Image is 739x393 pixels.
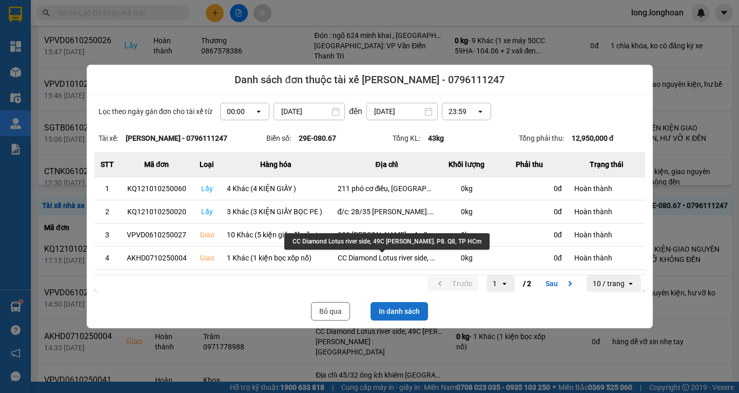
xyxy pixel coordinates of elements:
[476,107,484,116] svg: open
[519,133,645,144] div: Tổng phải thu:
[200,230,215,240] div: Giao
[497,183,562,194] div: 0 đ
[200,253,215,263] div: Giao
[345,105,366,118] div: đến
[500,279,509,288] svg: open
[449,106,466,117] div: 23:59
[200,207,215,217] div: Lấy
[227,230,325,240] div: 10 Khác (5 kiện giấy đế gỗ giống nhau + 5 thùng giấy dính băng dính vàng )
[626,278,627,289] input: Selected 10 / trang.
[393,133,519,144] div: Tổng KL:
[338,253,436,263] div: CC Diamond Lotus river side, 49C [PERSON_NAME]. P8. Q8, TP HCm
[99,133,267,144] div: Tài xế:
[266,133,393,144] div: Biển số:
[568,152,645,177] th: Trạng thái
[442,152,491,177] th: Khối lượng
[126,183,187,194] div: KQ121010250060
[94,152,120,177] th: STT
[126,134,227,142] strong: [PERSON_NAME] - 0796111247
[491,152,568,177] th: Phải thu
[101,253,114,263] div: 4
[539,276,582,291] button: next page. current page 1 / 2
[449,183,485,194] div: 0 kg
[428,134,444,142] strong: 43 kg
[523,277,531,290] span: / 2
[449,207,485,217] div: 0 kg
[101,207,114,217] div: 2
[87,65,653,328] div: dialog
[497,207,562,217] div: 0 đ
[338,183,436,194] div: 211 phó cơ điều, [GEOGRAPHIC_DATA], [GEOGRAPHIC_DATA].HCM
[255,107,263,116] svg: open
[449,253,485,263] div: 0 kg
[101,183,114,194] div: 1
[126,230,187,240] div: VPVD0610250027
[468,106,469,117] input: Selected 23:59. Select a time, 24-hour format.
[367,103,437,120] input: Select a date.
[227,183,325,194] div: 4 Khác (4 KIỆN GIẤY )
[338,207,436,217] div: đ/c: 28/35 [PERSON_NAME].p tân thới hòa q [GEOGRAPHIC_DATA] .[GEOGRAPHIC_DATA]
[200,183,215,194] div: Lấy
[101,230,114,240] div: 3
[574,183,639,194] div: Hoàn thành
[227,253,325,263] div: 1 Khác (1 kiện bọc xốp nổ)
[299,134,336,142] strong: 29E-080.67
[371,302,428,321] button: In danh sách
[574,207,639,217] div: Hoàn thành
[246,106,247,117] input: Selected 00:00. Select a time, 24-hour format.
[126,253,187,263] div: AKHD0710250004
[120,152,193,177] th: Mã đơn
[449,230,485,240] div: 0 kg
[94,103,645,120] div: Lọc theo ngày gán đơn cho tài xế từ
[193,152,221,177] th: Loại
[572,134,614,142] strong: 12,950,000 đ
[126,207,187,217] div: KQ121010250020
[235,72,504,87] span: Danh sách đơn thuộc tài xế [PERSON_NAME] - 0796111247
[332,152,442,177] th: Địa chỉ
[574,230,639,240] div: Hoàn thành
[227,106,245,117] div: 00:00
[574,253,639,263] div: Hoàn thành
[497,230,562,240] div: 0 đ
[227,207,325,217] div: 3 Khác (3 KIỆN GIẤY BỌC PE )
[284,233,490,250] div: CC Diamond Lotus river side, 49C [PERSON_NAME]. P8. Q8, TP HCm
[493,278,497,289] div: 1
[311,302,350,321] button: Bỏ qua
[593,278,625,289] div: 10 / trang
[627,279,635,288] svg: open
[338,230,436,240] div: 200 [PERSON_NAME] ,p4,q8,hcm
[497,253,562,263] div: 0 đ
[221,152,332,177] th: Hàng hóa
[427,276,478,291] button: previous page. current page 1 / 2
[274,103,344,120] input: Select a date.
